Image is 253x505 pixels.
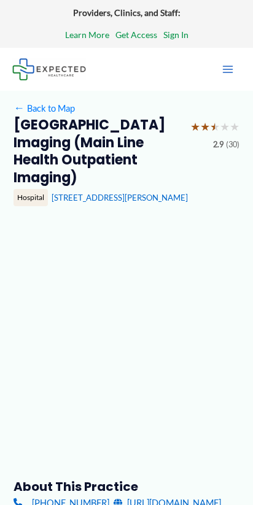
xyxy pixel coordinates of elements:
h2: [GEOGRAPHIC_DATA] Imaging (Main Line Health Outpatient Imaging) [14,117,181,187]
div: Hospital [14,189,48,206]
strong: Providers, Clinics, and Staff: [73,7,181,18]
a: ←Back to Map [14,100,74,117]
a: [STREET_ADDRESS][PERSON_NAME] [52,193,188,202]
span: ★ [210,117,220,137]
span: ← [14,102,25,114]
h3: About this practice [14,479,239,495]
span: ★ [200,117,210,137]
img: Expected Healthcare Logo - side, dark font, small [12,58,86,80]
span: ★ [220,117,230,137]
span: ★ [190,117,200,137]
span: 2.9 [213,137,224,152]
span: (30) [226,137,239,152]
a: Sign In [163,27,189,43]
span: ★ [230,117,239,137]
a: Learn More [65,27,109,43]
button: Main menu toggle [215,56,241,82]
a: Get Access [115,27,157,43]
